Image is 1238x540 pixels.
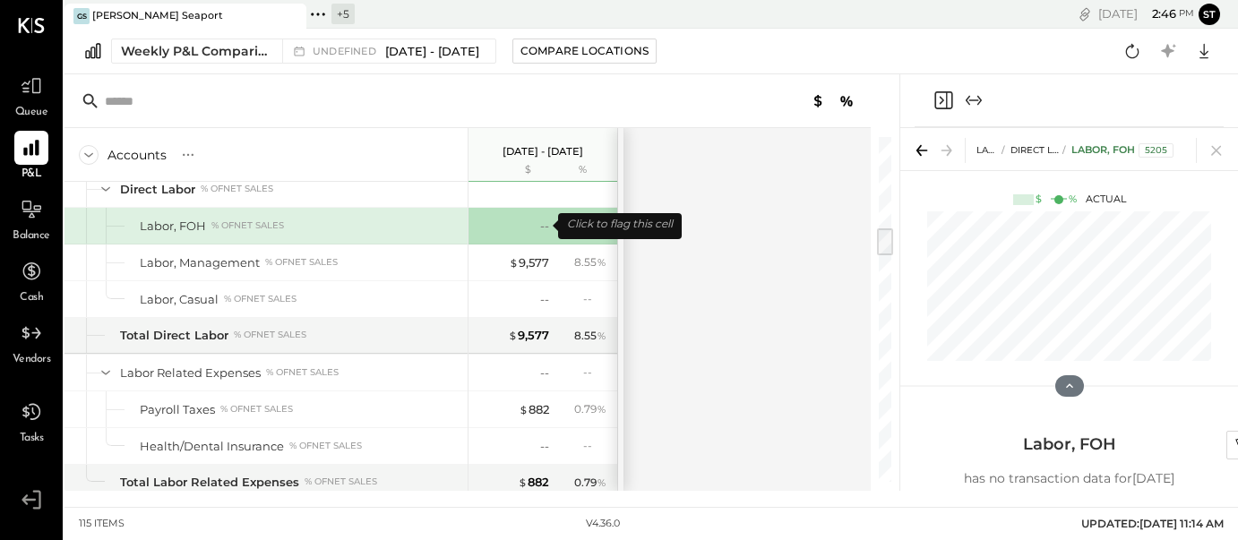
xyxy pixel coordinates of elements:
div: Total Labor Related Expenses [120,474,299,491]
span: 2 : 46 [1140,5,1176,22]
div: % [554,163,612,177]
button: Compare Locations [512,39,657,64]
div: Labor, Management [140,254,260,271]
span: $ [508,328,518,342]
div: Labor, FOH [140,218,206,235]
span: Vendors [13,352,51,368]
div: -- [583,364,606,380]
div: % [1069,193,1077,207]
div: 8.55 [574,254,606,270]
button: Close panel [933,90,954,111]
span: % [597,328,606,342]
div: 8.55 [574,328,606,344]
span: P&L [21,167,42,183]
p: has no transaction data for [DATE] [964,470,1174,488]
div: -- [540,291,549,308]
div: Click to flag this cell [567,215,673,233]
div: $ [1036,193,1042,207]
div: Accounts [107,146,167,164]
div: 9,577 [508,327,549,344]
div: Labor Related Expenses [120,364,261,381]
p: [DATE] - [DATE] [503,145,583,158]
div: [PERSON_NAME] Seaport [92,9,223,23]
div: Payroll Taxes [140,401,215,418]
div: [DATE] [1098,5,1194,22]
div: + 5 [331,4,355,24]
span: % [597,254,606,269]
div: Direct Labor [120,181,195,198]
div: 882 [519,401,549,418]
div: Weekly P&L Comparison [121,42,271,60]
div: % of NET SALES [234,329,306,341]
span: % [597,475,606,489]
div: % of NET SALES [220,403,293,416]
span: Direct Labor [1010,144,1079,156]
span: $ [509,255,519,270]
div: % of NET SALES [289,440,362,452]
div: -- [540,438,549,455]
span: $ [519,402,529,416]
div: GS [73,8,90,24]
div: Labor, FOH [1071,143,1174,158]
h3: Labor, FOH [964,425,1174,463]
span: Cash [20,290,43,306]
button: Hide Chart [1055,375,1084,397]
div: -- [540,218,549,235]
div: % of NET SALES [266,366,339,379]
span: pm [1179,7,1194,20]
div: 9,577 [509,254,549,271]
div: copy link [1076,4,1094,23]
span: $ [518,475,528,489]
div: -- [583,291,606,306]
span: undefined [313,47,381,56]
a: Queue [1,69,62,121]
a: Cash [1,254,62,306]
div: % of NET SALES [305,476,377,488]
div: 115 items [79,517,125,531]
div: -- [583,438,606,453]
a: Vendors [1,316,62,368]
div: 0.79 [574,475,606,491]
span: [DATE] - [DATE] [385,43,479,60]
span: Tasks [20,431,44,447]
div: 5205 [1139,143,1174,158]
button: Weekly P&L Comparison undefined[DATE] - [DATE] [111,39,496,64]
div: v 4.36.0 [586,517,620,531]
span: % [597,401,606,416]
a: Tasks [1,395,62,447]
div: 0.79 [574,401,606,417]
span: Queue [15,105,48,121]
div: Compare Locations [520,43,649,58]
button: st [1199,4,1220,25]
a: Balance [1,193,62,244]
div: Total Direct Labor [120,327,228,344]
span: LABOR [976,144,1009,156]
div: $ [477,163,549,177]
div: % of NET SALES [201,183,273,195]
span: UPDATED: [DATE] 11:14 AM [1081,517,1224,530]
a: P&L [1,131,62,183]
div: Health/Dental Insurance [140,438,284,455]
span: Balance [13,228,50,244]
div: -- [540,364,549,381]
div: % of NET SALES [265,256,338,269]
div: Labor, Casual [140,291,219,308]
div: % of NET SALES [211,219,284,232]
div: % of NET SALES [224,293,297,305]
div: Actual [1013,193,1126,207]
button: Expand panel (e) [963,90,984,111]
div: 882 [518,474,549,491]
